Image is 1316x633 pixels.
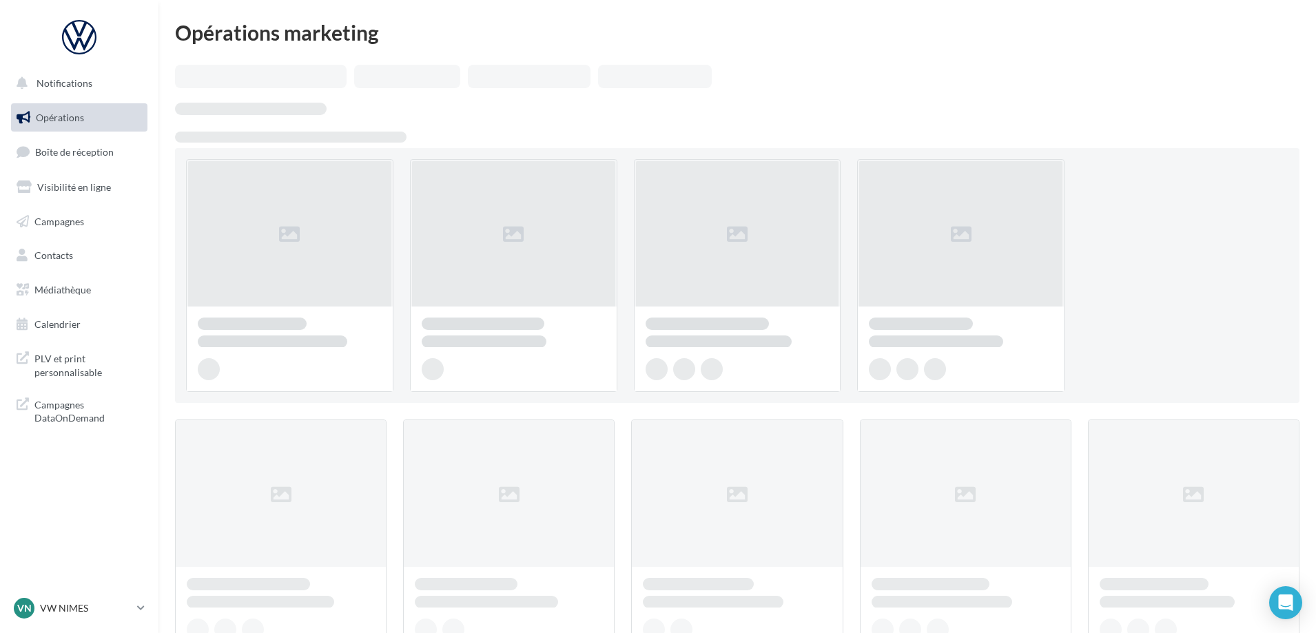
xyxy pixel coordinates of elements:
[34,284,91,295] span: Médiathèque
[8,207,150,236] a: Campagnes
[17,601,32,615] span: VN
[175,22,1299,43] div: Opérations marketing
[34,249,73,261] span: Contacts
[11,595,147,621] a: VN VW NIMES
[36,112,84,123] span: Opérations
[34,215,84,227] span: Campagnes
[35,146,114,158] span: Boîte de réception
[8,310,150,339] a: Calendrier
[8,137,150,167] a: Boîte de réception
[8,69,145,98] button: Notifications
[8,390,150,430] a: Campagnes DataOnDemand
[34,349,142,379] span: PLV et print personnalisable
[37,77,92,89] span: Notifications
[8,241,150,270] a: Contacts
[1269,586,1302,619] div: Open Intercom Messenger
[37,181,111,193] span: Visibilité en ligne
[34,318,81,330] span: Calendrier
[8,276,150,304] a: Médiathèque
[40,601,132,615] p: VW NIMES
[8,173,150,202] a: Visibilité en ligne
[8,344,150,384] a: PLV et print personnalisable
[8,103,150,132] a: Opérations
[34,395,142,425] span: Campagnes DataOnDemand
